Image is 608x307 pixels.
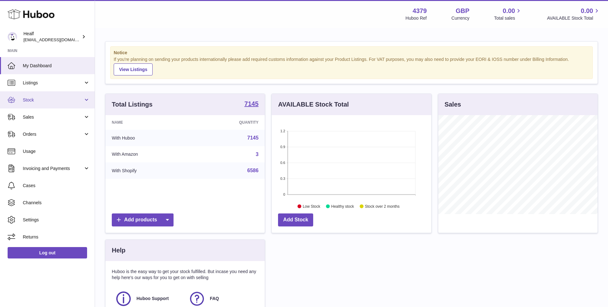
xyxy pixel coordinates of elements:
[23,166,83,172] span: Invoicing and Payments
[23,200,90,206] span: Channels
[281,129,285,133] text: 1.2
[23,37,93,42] span: [EMAIL_ADDRESS][DOMAIN_NAME]
[452,15,470,21] div: Currency
[283,193,285,196] text: 0
[8,247,87,258] a: Log out
[105,115,193,130] th: Name
[23,148,90,154] span: Usage
[193,115,265,130] th: Quantity
[112,100,153,109] h3: Total Listings
[581,7,593,15] span: 0.00
[23,217,90,223] span: Settings
[23,183,90,189] span: Cases
[112,269,258,281] p: Huboo is the easy way to get your stock fulfilled. But incase you need any help here's our ways f...
[105,162,193,179] td: With Shopify
[413,7,427,15] strong: 4379
[23,97,83,103] span: Stock
[445,100,461,109] h3: Sales
[210,296,219,302] span: FAQ
[278,100,349,109] h3: AVAILABLE Stock Total
[23,63,90,69] span: My Dashboard
[303,204,320,208] text: Low Stock
[281,161,285,165] text: 0.6
[547,7,600,21] a: 0.00 AVAILABLE Stock Total
[281,145,285,149] text: 0.9
[278,213,313,226] a: Add Stock
[23,234,90,240] span: Returns
[23,80,83,86] span: Listings
[23,31,80,43] div: Healf
[244,101,259,107] strong: 7145
[247,135,259,140] a: 7145
[114,50,589,56] strong: Notice
[281,177,285,180] text: 0.3
[247,168,259,173] a: 6586
[23,131,83,137] span: Orders
[23,114,83,120] span: Sales
[114,56,589,75] div: If you're planning on sending your products internationally please add required customs informati...
[114,63,153,75] a: View Listings
[105,130,193,146] td: With Huboo
[456,7,469,15] strong: GBP
[244,101,259,108] a: 7145
[494,15,522,21] span: Total sales
[365,204,400,208] text: Stock over 2 months
[112,246,125,255] h3: Help
[256,152,258,157] a: 3
[136,296,169,302] span: Huboo Support
[547,15,600,21] span: AVAILABLE Stock Total
[112,213,174,226] a: Add products
[8,32,17,42] img: lestat@healf.com
[503,7,515,15] span: 0.00
[494,7,522,21] a: 0.00 Total sales
[105,146,193,163] td: With Amazon
[331,204,354,208] text: Healthy stock
[406,15,427,21] div: Huboo Ref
